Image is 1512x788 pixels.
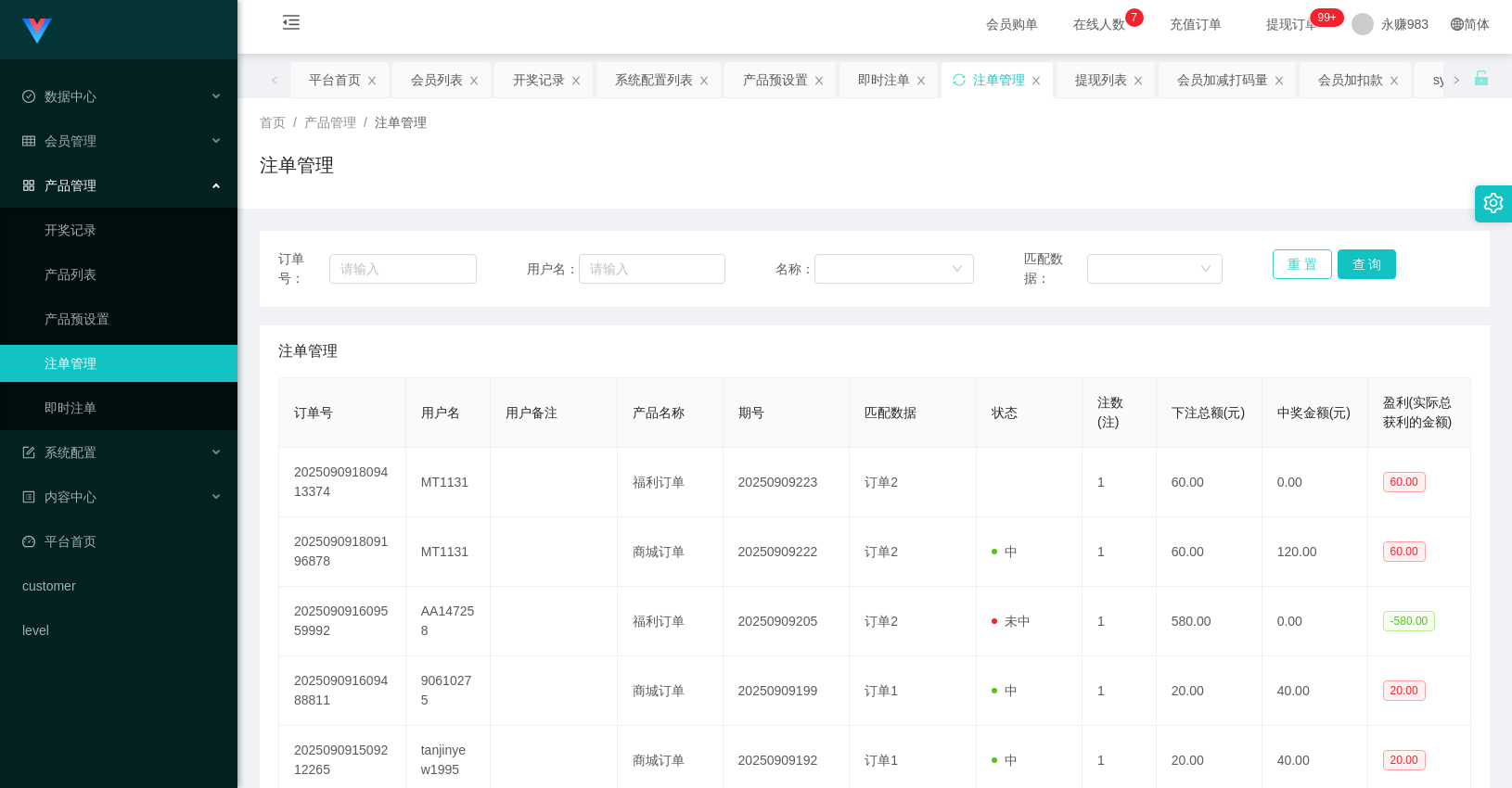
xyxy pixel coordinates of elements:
td: 20250909199 [724,656,851,726]
span: 匹配数据： [1024,249,1087,288]
td: 20250909222 [724,517,851,587]
td: 20.00 [1157,656,1262,726]
span: 60.00 [1383,472,1426,492]
i: 图标: close [698,75,710,86]
img: logo.9652507e.png [22,19,52,44]
span: 订单2 [865,475,898,489]
i: 图标: form [22,446,35,459]
td: 90610275 [406,656,491,726]
span: 在线人数 [1064,18,1134,31]
td: 0.00 [1262,587,1368,656]
span: 中 [992,683,1018,698]
span: 注单管理 [278,340,338,362]
input: 请输入 [579,254,725,284]
i: 图标: down [1200,263,1211,276]
a: 图标: dashboard平台首页 [22,523,223,560]
td: 580.00 [1157,587,1262,656]
i: 图标: down [952,263,963,276]
i: 图标: profile [22,490,35,503]
td: 福利订单 [618,587,724,656]
span: 用户名 [421,405,460,420]
i: 图标: close [1389,75,1400,86]
span: 首页 [260,115,286,130]
span: 60.00 [1383,541,1426,562]
sup: 276 [1310,8,1343,27]
span: 20.00 [1383,750,1426,770]
td: 1 [1083,656,1157,726]
td: 202509091609559992 [279,587,406,656]
td: 商城订单 [618,517,724,587]
span: 数据中心 [22,89,96,104]
span: 会员管理 [22,133,96,148]
td: 120.00 [1262,517,1368,587]
div: 会员加减打码量 [1177,62,1268,97]
i: 图标: close [814,75,825,86]
td: 1 [1083,448,1157,517]
td: 60.00 [1157,448,1262,517]
span: 订单1 [865,753,898,768]
div: 平台首页 [309,62,361,97]
td: AA147258 [406,587,491,656]
span: 注单管理 [375,115,427,130]
div: systemPays [1433,62,1503,97]
span: 订单1 [865,683,898,698]
span: 订单号 [294,405,333,420]
td: 福利订单 [618,448,724,517]
a: 产品预设置 [45,300,223,337]
div: 会员加扣款 [1318,62,1383,97]
h1: 注单管理 [260,151,334,179]
span: / [293,115,297,130]
span: 充值订单 [1160,18,1231,31]
div: 开奖记录 [513,62,565,97]
i: 图标: close [570,75,582,86]
div: 注单管理 [973,62,1025,97]
span: 订单2 [865,614,898,629]
a: level [22,612,223,649]
a: 产品列表 [45,256,223,293]
div: 会员列表 [411,62,463,97]
a: 注单管理 [45,345,223,382]
span: 产品名称 [633,405,685,420]
td: MT1131 [406,517,491,587]
i: 图标: global [1451,18,1464,31]
span: 注数(注) [1097,395,1123,429]
span: 提现订单 [1257,18,1327,31]
span: 系统配置 [22,445,96,460]
div: 即时注单 [858,62,910,97]
span: 下注总额(元) [1172,405,1245,420]
i: 图标: close [366,75,378,86]
a: 开奖记录 [45,211,223,248]
span: 盈利(实际总获利的金额) [1383,395,1453,429]
span: 订单号： [278,249,329,288]
button: 重 置 [1273,249,1332,279]
i: 图标: sync [953,73,966,86]
span: / [364,115,367,130]
i: 图标: check-circle-o [22,90,35,103]
i: 图标: close [468,75,480,86]
input: 请输入 [329,254,478,284]
p: 7 [1131,8,1137,27]
td: 202509091609488811 [279,656,406,726]
a: 即时注单 [45,389,223,426]
span: 用户备注 [506,405,557,420]
span: 内容中心 [22,489,96,504]
span: 名称： [775,260,815,279]
span: 未中 [992,614,1031,629]
button: 查 询 [1338,249,1397,279]
span: 中 [992,544,1018,559]
span: 期号 [738,405,764,420]
td: 20250909205 [724,587,851,656]
i: 图标: right [1452,75,1461,84]
span: -580.00 [1383,611,1436,631]
span: 20.00 [1383,680,1426,701]
i: 图标: left [270,75,279,84]
i: 图标: table [22,134,35,147]
div: 提现列表 [1075,62,1127,97]
td: 1 [1083,517,1157,587]
span: 订单2 [865,544,898,559]
sup: 7 [1125,8,1144,27]
i: 图标: close [916,75,927,86]
div: 系统配置列表 [615,62,693,97]
td: 1 [1083,587,1157,656]
td: 40.00 [1262,656,1368,726]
